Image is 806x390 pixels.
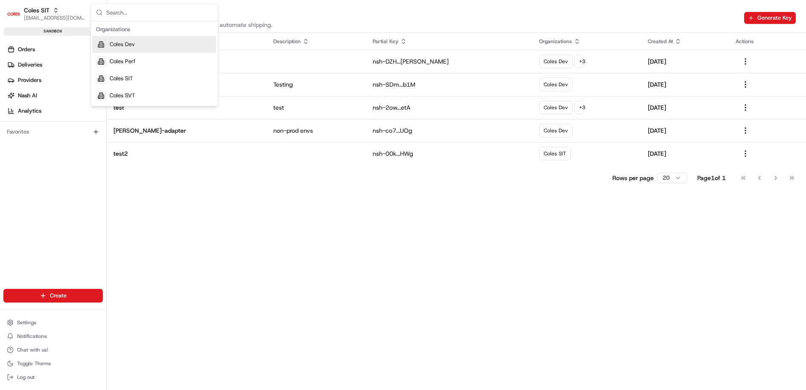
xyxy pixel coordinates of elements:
[93,23,216,36] div: Organizations
[612,174,654,182] p: Rows per page
[3,330,103,342] button: Notifications
[17,319,36,326] span: Settings
[29,90,108,96] div: We're available if you need us!
[50,292,67,300] span: Create
[110,58,135,65] span: Coles Perf
[9,8,26,25] img: Nash
[273,38,359,45] div: Description
[648,103,722,112] p: [DATE]
[18,92,37,99] span: Nash AI
[3,344,103,356] button: Chat with us!
[5,120,69,135] a: 📗Knowledge Base
[648,149,722,158] p: [DATE]
[539,38,634,45] div: Organizations
[113,103,260,112] p: test
[72,124,79,131] div: 💻
[648,80,722,89] p: [DATE]
[273,126,359,135] p: non-prod envs
[18,76,41,84] span: Providers
[3,89,106,102] a: Nash AI
[17,360,51,367] span: Toggle Theme
[91,21,218,106] div: Suggestions
[3,289,103,303] button: Create
[539,101,573,114] div: Coles Dev
[110,92,135,99] span: Coles SVT
[17,333,47,340] span: Notifications
[17,374,35,381] span: Log out
[145,84,155,94] button: Start new chat
[29,81,140,90] div: Start new chat
[106,4,213,21] input: Search...
[113,149,260,158] p: test2
[373,80,525,89] p: nsh-SDm...b1M
[373,38,525,45] div: Partial Key
[648,57,722,66] p: [DATE]
[85,144,103,151] span: Pylon
[17,346,48,353] span: Chat with us!
[373,57,525,66] p: nsh-DZH...[PERSON_NAME]
[648,126,722,135] p: [DATE]
[3,125,103,139] div: Favorites
[9,124,15,131] div: 📗
[744,12,796,24] button: Generate Key
[18,107,41,115] span: Analytics
[3,58,106,72] a: Deliveries
[574,55,584,68] div: + 3
[736,38,799,45] div: Actions
[373,103,525,112] p: nsh-2ow...etA
[9,81,24,96] img: 1736555255976-a54dd68f-1ca7-489b-9aae-adbdc363a1c4
[574,101,584,114] div: + 3
[110,41,135,48] span: Coles Dev
[3,317,103,329] button: Settings
[373,126,525,135] p: nsh-co7...UOg
[273,103,359,112] p: test
[7,7,20,20] img: Coles SIT
[24,15,85,21] button: [EMAIL_ADDRESS][DOMAIN_NAME]
[9,34,155,47] p: Welcome 👋
[69,120,140,135] a: 💻API Documentation
[81,123,137,132] span: API Documentation
[3,104,106,118] a: Analytics
[373,149,525,158] p: nsh-00k...HWg
[17,123,65,132] span: Knowledge Base
[24,6,49,15] button: Coles SIT
[3,371,103,383] button: Log out
[3,358,103,370] button: Toggle Theme
[110,75,133,82] span: Coles SIT
[3,73,106,87] a: Providers
[3,27,103,36] div: sandbox
[113,126,260,135] p: [PERSON_NAME]-adapter
[3,3,88,24] button: Coles SITColes SIT[EMAIL_ADDRESS][DOMAIN_NAME]
[539,147,571,160] div: Coles SIT
[539,78,573,91] div: Coles Dev
[18,61,42,69] span: Deliveries
[648,38,722,45] div: Created At
[697,174,726,182] div: Page 1 of 1
[539,55,573,68] div: Coles Dev
[3,43,106,56] a: Orders
[539,124,573,137] div: Coles Dev
[18,46,35,53] span: Orders
[60,144,103,151] a: Powered byPylon
[273,80,359,89] p: Testing
[22,55,141,64] input: Clear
